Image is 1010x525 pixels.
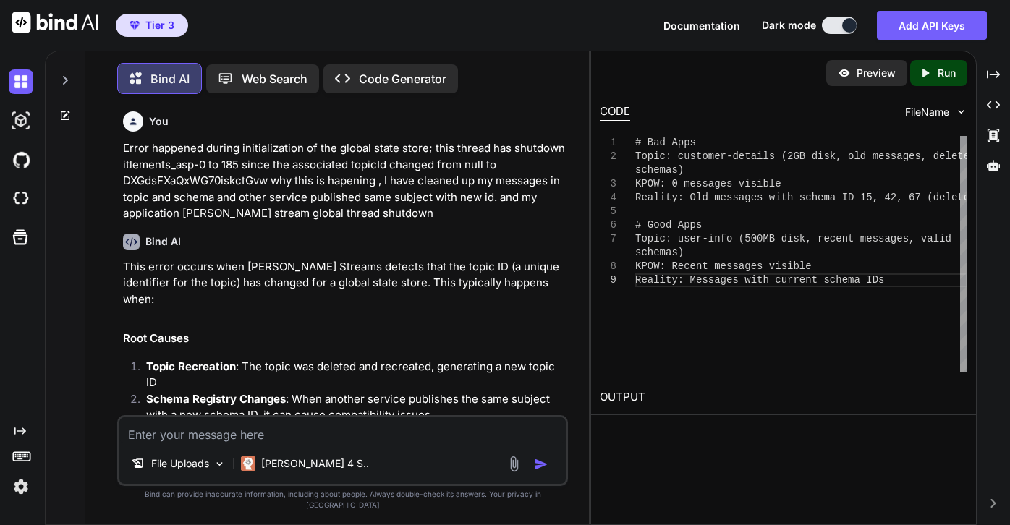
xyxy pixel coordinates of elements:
span: # Bad Apps [635,137,696,148]
div: 4 [600,191,616,205]
p: Preview [857,66,896,80]
img: premium [130,21,140,30]
p: [PERSON_NAME] 4 S.. [261,456,369,471]
span: FileName [905,105,949,119]
img: Pick Models [213,458,226,470]
div: 9 [600,273,616,287]
span: id [939,233,951,244]
span: # Good Apps [635,219,702,231]
img: githubDark [9,148,33,172]
li: : The topic was deleted and recreated, generating a new topic ID [135,359,565,391]
img: darkAi-studio [9,108,33,133]
button: Add API Keys [877,11,987,40]
img: icon [534,457,548,471]
h6: Bind AI [145,234,181,249]
span: Topic: user-info (500MB disk, recent messages, val [635,233,939,244]
div: 3 [600,177,616,191]
p: Run [938,66,956,80]
img: Claude 4 Sonnet [241,456,255,471]
button: Documentation [663,18,740,33]
span: eleted [939,150,975,162]
img: cloudideIcon [9,187,33,211]
img: preview [838,67,851,80]
span: KPOW: 0 messages visible [635,178,781,189]
span: eleted) [939,192,982,203]
span: Dark mode [762,18,816,33]
span: Documentation [663,20,740,32]
p: File Uploads [151,456,209,471]
div: 5 [600,205,616,218]
p: Web Search [242,70,307,87]
div: 7 [600,232,616,246]
strong: Schema Registry Changes [146,392,286,406]
span: KPOW: Recent messages visible [635,260,812,272]
span: schemas) [635,247,684,258]
div: 8 [600,260,616,273]
p: Bind AI [150,70,190,87]
span: schemas) [635,164,684,176]
strong: Topic Recreation [146,359,236,373]
p: This error occurs when [PERSON_NAME] Streams detects that the topic ID (a unique identifier for t... [123,259,565,308]
img: darkChat [9,69,33,94]
div: CODE [600,103,630,121]
img: chevron down [955,106,967,118]
h6: You [149,114,169,129]
li: : When another service publishes the same subject with a new schema ID, it can cause compatibilit... [135,391,565,424]
div: 1 [600,136,616,150]
img: attachment [506,456,522,472]
p: Error happened during initialization of the global state store; this thread has shutdown itlement... [123,140,565,222]
img: settings [9,474,33,499]
span: Reality: Messages with current schema IDs [635,274,884,286]
p: Bind can provide inaccurate information, including about people. Always double-check its answers.... [117,489,568,511]
div: 6 [600,218,616,232]
h2: OUTPUT [591,380,976,414]
div: 2 [600,150,616,163]
span: Topic: customer-details (2GB disk, old messages, d [635,150,939,162]
h2: Root Causes [123,330,565,347]
span: Tier 3 [145,18,174,33]
button: premiumTier 3 [116,14,188,37]
p: Code Generator [359,70,446,87]
img: Bind AI [12,12,98,33]
span: Reality: Old messages with schema ID 15, 42, 67 (d [635,192,939,203]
